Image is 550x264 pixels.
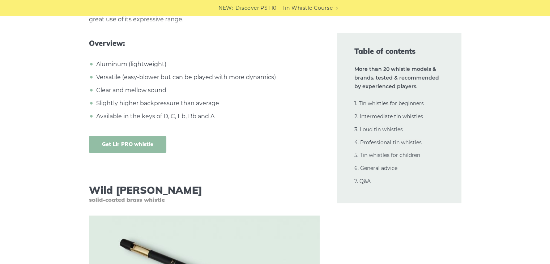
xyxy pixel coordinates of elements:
[94,73,320,82] li: Versatile (easy-blower but can be played with more dynamics)
[354,152,420,158] a: 5. Tin whistles for children
[94,99,320,108] li: Slightly higher backpressure than average
[89,184,320,203] h3: Wild [PERSON_NAME]
[354,165,397,171] a: 6. General advice
[218,4,233,12] span: NEW:
[354,113,423,120] a: 2. Intermediate tin whistles
[94,112,320,121] li: Available in the keys of D, C, Eb, Bb and A
[354,66,439,90] strong: More than 20 whistle models & brands, tested & recommended by experienced players.
[260,4,333,12] a: PST10 - Tin Whistle Course
[89,136,167,153] a: Get Lir PRO whistle
[354,178,371,184] a: 7. Q&A
[354,126,403,133] a: 3. Loud tin whistles
[89,39,320,48] span: Overview:
[94,60,320,69] li: Aluminum (lightweight)
[89,196,320,203] span: solid-coated brass whistle
[354,46,444,56] span: Table of contents
[354,100,424,107] a: 1. Tin whistles for beginners
[94,86,320,95] li: Clear and mellow sound
[354,139,422,146] a: 4. Professional tin whistles
[235,4,259,12] span: Discover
